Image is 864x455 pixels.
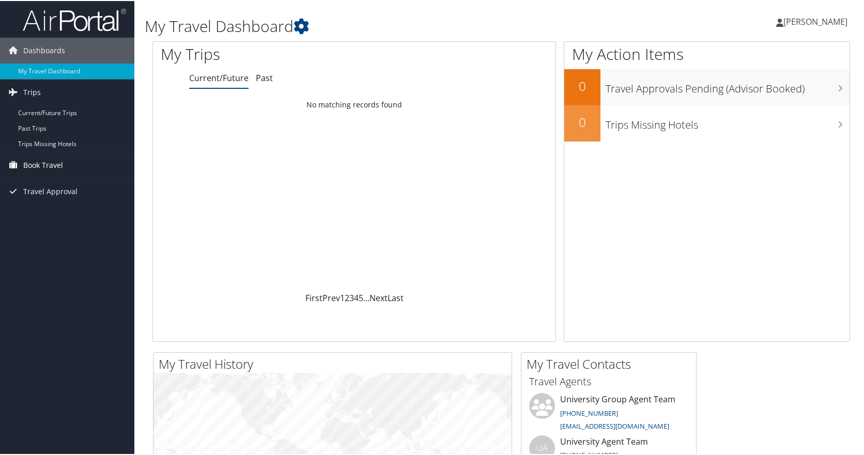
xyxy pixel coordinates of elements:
span: … [363,291,369,303]
h1: My Travel Dashboard [145,14,620,36]
a: 5 [359,291,363,303]
img: airportal-logo.png [23,7,126,31]
h2: 0 [564,113,600,130]
a: [PERSON_NAME] [776,5,858,36]
a: [EMAIL_ADDRESS][DOMAIN_NAME] [560,420,669,430]
h3: Trips Missing Hotels [606,112,850,131]
td: No matching records found [153,95,556,113]
a: Next [369,291,388,303]
a: 3 [349,291,354,303]
a: First [305,291,322,303]
span: Trips [23,79,41,104]
span: Travel Approval [23,178,78,203]
h2: 0 [564,76,600,94]
a: 0Trips Missing Hotels [564,104,850,140]
a: 1 [340,291,345,303]
a: Current/Future [189,71,249,83]
span: Book Travel [23,151,63,177]
a: [PHONE_NUMBER] [560,407,618,417]
a: 4 [354,291,359,303]
h3: Travel Agents [529,373,688,388]
li: University Group Agent Team [524,392,693,434]
a: Past [256,71,273,83]
h1: My Action Items [564,42,850,64]
a: Last [388,291,404,303]
span: Dashboards [23,37,65,62]
a: 2 [345,291,349,303]
h2: My Travel History [159,354,512,372]
h1: My Trips [161,42,380,64]
a: 0Travel Approvals Pending (Advisor Booked) [564,68,850,104]
h2: My Travel Contacts [527,354,696,372]
h3: Travel Approvals Pending (Advisor Booked) [606,75,850,95]
span: [PERSON_NAME] [783,15,847,26]
a: Prev [322,291,340,303]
